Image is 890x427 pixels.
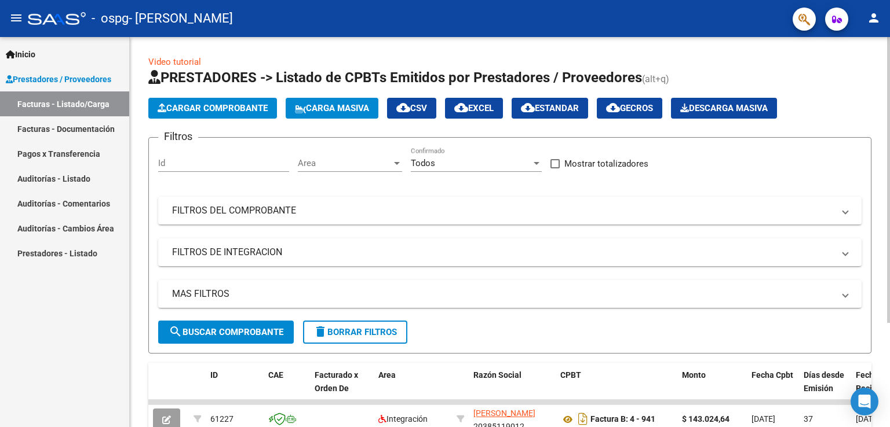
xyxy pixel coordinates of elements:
span: Gecros [606,103,653,113]
strong: Factura B: 4 - 941 [590,415,655,424]
a: Video tutorial [148,57,201,67]
span: Area [298,158,392,168]
datatable-header-cell: Monto [677,363,747,414]
span: - ospg [92,6,129,31]
span: Carga Masiva [295,103,369,113]
app-download-masive: Descarga masiva de comprobantes (adjuntos) [671,98,777,119]
span: CPBT [560,370,581,380]
mat-icon: cloud_download [606,101,620,115]
span: Buscar Comprobante [169,327,283,337]
datatable-header-cell: CAE [264,363,310,414]
span: Fecha Cpbt [752,370,793,380]
span: Monto [682,370,706,380]
span: Inicio [6,48,35,61]
span: Todos [411,158,435,168]
span: Borrar Filtros [313,327,397,337]
span: [PERSON_NAME] [473,408,535,418]
h3: Filtros [158,128,198,145]
span: PRESTADORES -> Listado de CPBTs Emitidos por Prestadores / Proveedores [148,69,642,86]
span: 37 [804,414,813,424]
span: Estandar [521,103,579,113]
span: Facturado x Orden De [315,370,358,393]
mat-expansion-panel-header: FILTROS DEL COMPROBANTE [158,197,862,224]
span: Descarga Masiva [680,103,768,113]
button: EXCEL [445,98,503,119]
mat-expansion-panel-header: MAS FILTROS [158,280,862,308]
button: Carga Masiva [286,98,378,119]
mat-panel-title: FILTROS DE INTEGRACION [172,246,834,259]
strong: $ 143.024,64 [682,414,729,424]
datatable-header-cell: Facturado x Orden De [310,363,374,414]
span: EXCEL [454,103,494,113]
span: Integración [378,414,428,424]
span: CSV [396,103,427,113]
button: Cargar Comprobante [148,98,277,119]
span: 61227 [210,414,234,424]
span: [DATE] [856,414,880,424]
mat-icon: cloud_download [396,101,410,115]
span: Prestadores / Proveedores [6,73,111,86]
mat-panel-title: FILTROS DEL COMPROBANTE [172,204,834,217]
datatable-header-cell: ID [206,363,264,414]
button: CSV [387,98,436,119]
span: Mostrar totalizadores [564,157,648,171]
span: Días desde Emisión [804,370,844,393]
span: Area [378,370,396,380]
mat-icon: cloud_download [454,101,468,115]
datatable-header-cell: Area [374,363,452,414]
div: Open Intercom Messenger [851,388,878,415]
datatable-header-cell: Días desde Emisión [799,363,851,414]
button: Borrar Filtros [303,321,407,344]
button: Buscar Comprobante [158,321,294,344]
span: (alt+q) [642,73,669,84]
datatable-header-cell: CPBT [556,363,677,414]
span: Cargar Comprobante [158,103,268,113]
datatable-header-cell: Fecha Cpbt [747,363,799,414]
datatable-header-cell: Razón Social [469,363,556,414]
span: Razón Social [473,370,521,380]
button: Gecros [597,98,662,119]
mat-icon: cloud_download [521,101,535,115]
mat-icon: delete [313,325,327,338]
span: ID [210,370,218,380]
button: Estandar [512,98,588,119]
span: CAE [268,370,283,380]
mat-icon: search [169,325,183,338]
span: Fecha Recibido [856,370,888,393]
span: [DATE] [752,414,775,424]
span: - [PERSON_NAME] [129,6,233,31]
mat-panel-title: MAS FILTROS [172,288,834,300]
mat-icon: menu [9,11,23,25]
mat-expansion-panel-header: FILTROS DE INTEGRACION [158,238,862,266]
button: Descarga Masiva [671,98,777,119]
mat-icon: person [867,11,881,25]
